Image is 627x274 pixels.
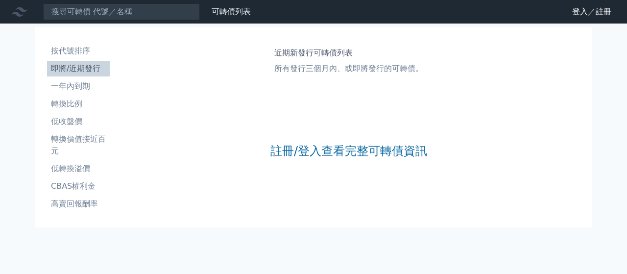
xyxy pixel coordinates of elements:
input: 搜尋可轉債 代號／名稱 [43,3,200,20]
a: 註冊/登入查看完整可轉債資訊 [270,143,427,159]
a: 按代號排序 [47,43,110,59]
li: 按代號排序 [47,45,110,57]
li: 低轉換溢價 [47,163,110,174]
a: 轉換價值接近百元 [47,131,110,159]
p: 所有發行三個月內、或即將發行的可轉債。 [274,63,423,75]
li: 高賣回報酬率 [47,198,110,210]
li: CBAS權利金 [47,180,110,192]
h1: 近期新發行可轉債列表 [274,47,423,59]
a: 登入／註冊 [564,4,619,20]
li: 低收盤價 [47,116,110,127]
li: 即將/近期發行 [47,63,110,75]
a: 高賣回報酬率 [47,196,110,212]
a: 低收盤價 [47,114,110,129]
a: CBAS權利金 [47,178,110,194]
a: 可轉債列表 [212,7,251,16]
a: 轉換比例 [47,96,110,112]
li: 轉換價值接近百元 [47,133,110,157]
a: 一年內到期 [47,78,110,94]
a: 即將/近期發行 [47,61,110,76]
li: 轉換比例 [47,98,110,110]
li: 一年內到期 [47,80,110,92]
a: 低轉換溢價 [47,161,110,176]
